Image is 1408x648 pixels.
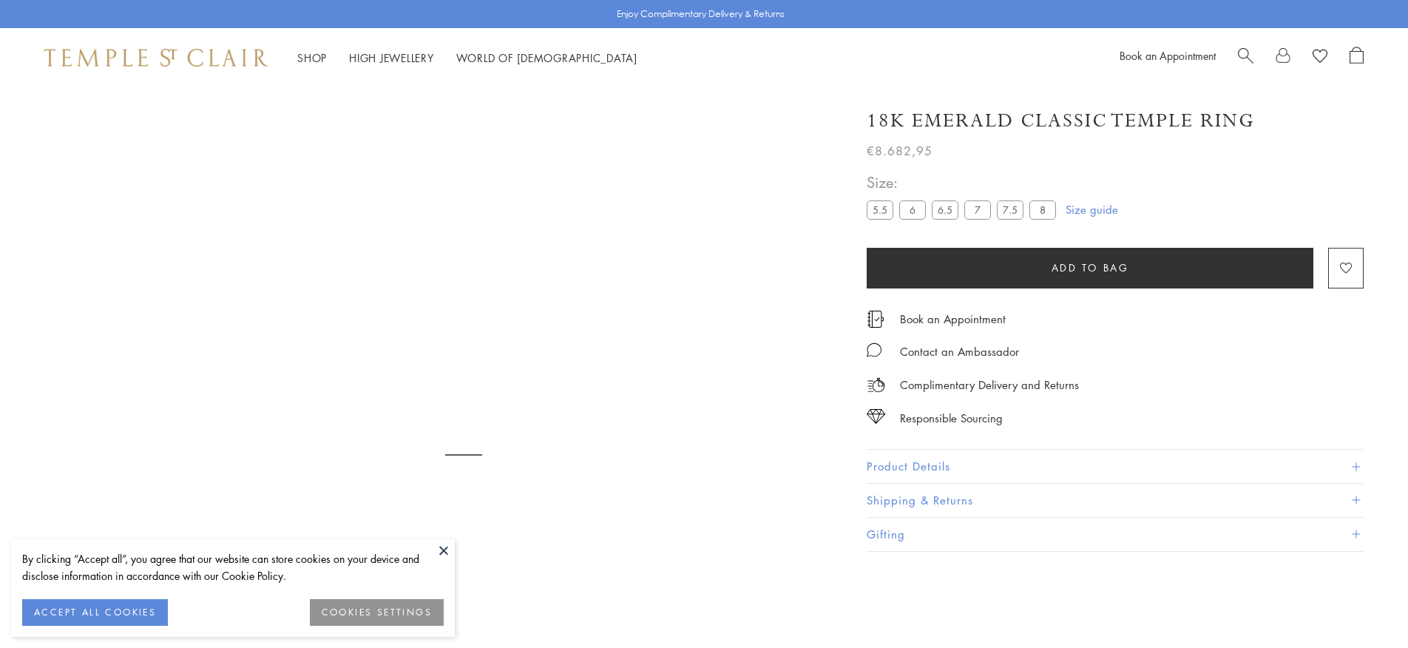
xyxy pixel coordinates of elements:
a: Search [1238,47,1253,69]
button: COOKIES SETTINGS [310,599,444,626]
label: 8 [1029,200,1056,219]
div: Contact an Ambassador [900,342,1019,361]
button: Gifting [867,518,1364,551]
a: ShopShop [297,50,327,65]
h1: 18K Emerald Classic Temple Ring [867,108,1255,134]
label: 6.5 [932,200,958,219]
button: Product Details [867,450,1364,483]
img: MessageIcon-01_2.svg [867,342,881,357]
img: Temple St. Clair [44,49,268,67]
a: Book an Appointment [900,311,1006,327]
a: Book an Appointment [1120,48,1216,63]
img: icon_delivery.svg [867,376,885,394]
a: Open Shopping Bag [1350,47,1364,69]
button: Shipping & Returns [867,484,1364,517]
label: 5.5 [867,200,893,219]
label: 7.5 [997,200,1023,219]
button: Add to bag [867,248,1313,288]
div: Responsible Sourcing [900,409,1003,428]
label: 6 [899,200,926,219]
p: Enjoy Complimentary Delivery & Returns [617,7,785,21]
a: Size guide [1066,202,1118,217]
a: High JewelleryHigh Jewellery [349,50,434,65]
span: Size: [867,170,1062,195]
a: View Wishlist [1313,47,1327,69]
p: Complimentary Delivery and Returns [900,376,1079,394]
button: ACCEPT ALL COOKIES [22,599,168,626]
a: World of [DEMOGRAPHIC_DATA]World of [DEMOGRAPHIC_DATA] [456,50,637,65]
div: By clicking “Accept all”, you agree that our website can store cookies on your device and disclos... [22,550,444,584]
img: icon_sourcing.svg [867,409,885,424]
label: 7 [964,200,991,219]
nav: Main navigation [297,49,637,67]
span: Add to bag [1052,260,1129,276]
span: €8.682,95 [867,141,933,161]
img: icon_appointment.svg [867,311,884,328]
